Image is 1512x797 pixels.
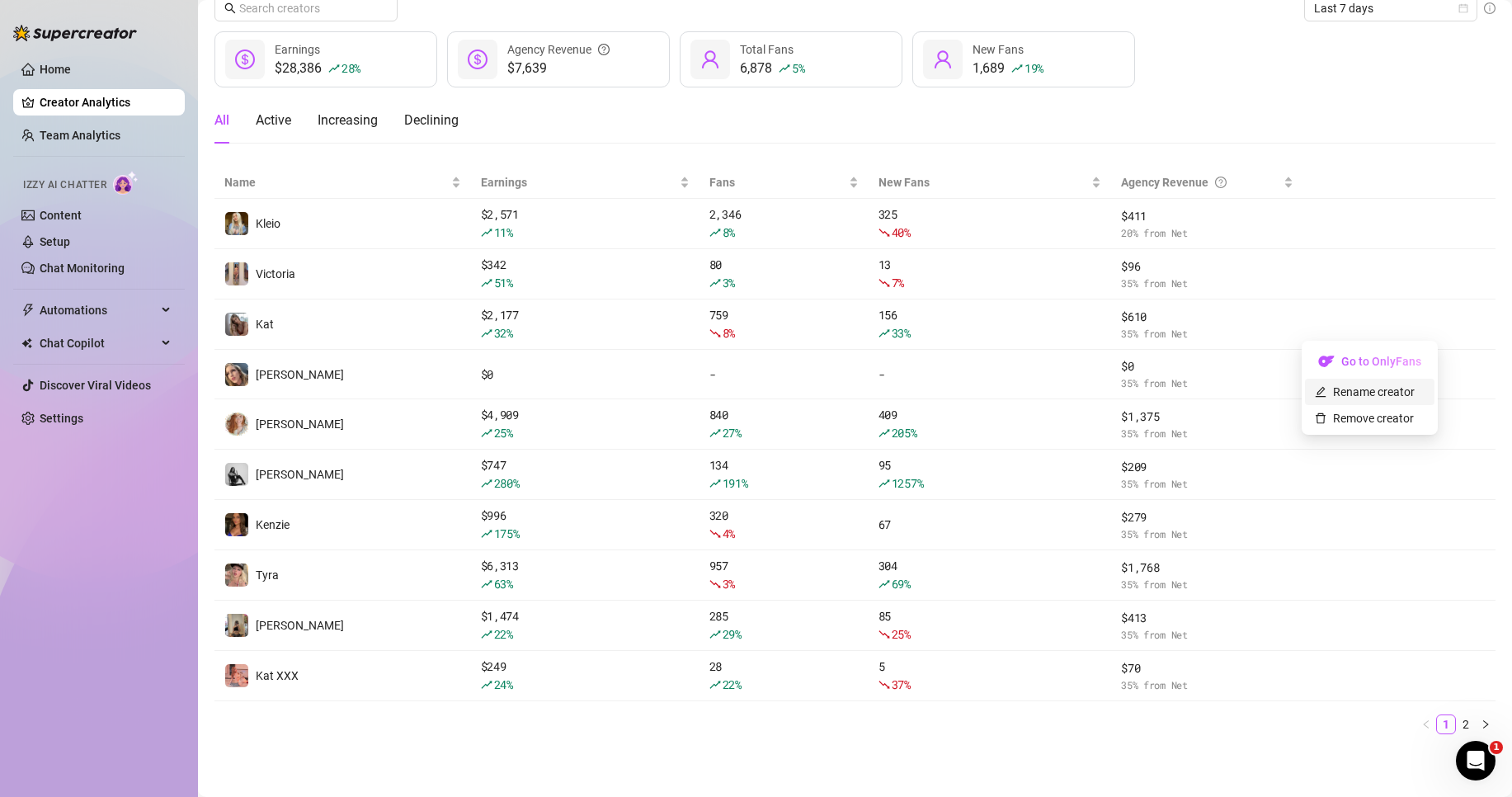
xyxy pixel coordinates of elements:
[494,224,513,240] span: 11 %
[709,306,859,342] div: 759
[404,111,459,130] div: Declining
[256,518,290,531] span: Kenzie
[40,379,151,392] a: Discover Viral Videos
[723,576,735,592] span: 3 %
[214,167,471,199] th: Name
[481,406,690,442] div: $ 4,909
[1484,2,1496,14] span: info-circle
[1121,476,1293,492] span: 35 % from Net
[1121,458,1293,476] span: $ 209
[1121,609,1293,627] span: $ 413
[225,262,248,285] img: Victoria
[723,224,735,240] span: 8 %
[481,557,690,593] div: $ 6,313
[256,267,295,281] span: Victoria
[973,43,1024,56] span: New Fans
[481,227,492,238] span: rise
[1476,714,1496,734] li: Next Page
[256,318,274,331] span: Kat
[481,629,492,640] span: rise
[1121,257,1293,276] span: $ 96
[468,50,488,69] span: dollar-circle
[1121,357,1293,375] span: $ 0
[700,50,720,69] span: user
[481,528,492,540] span: rise
[1476,714,1496,734] button: right
[723,325,735,341] span: 8 %
[709,528,721,540] span: fall
[892,576,911,592] span: 69 %
[1315,412,1414,425] a: Remove creator
[792,60,804,76] span: 5 %
[878,256,1101,292] div: 13
[224,173,448,191] span: Name
[481,306,690,342] div: $ 2,177
[494,325,513,341] span: 32 %
[878,478,890,489] span: rise
[598,40,610,59] span: question-circle
[256,669,299,682] span: Kat XXX
[1011,63,1023,74] span: rise
[40,209,82,222] a: Content
[471,167,699,199] th: Earnings
[481,507,690,543] div: $ 996
[878,427,890,439] span: rise
[709,277,721,289] span: rise
[341,60,360,76] span: 28 %
[892,425,917,441] span: 205 %
[225,413,248,436] img: Amy Pond
[878,607,1101,644] div: 85
[1121,426,1293,441] span: 35 % from Net
[481,456,690,493] div: $ 747
[1456,741,1496,780] iframe: Intercom live chat
[481,277,492,289] span: rise
[40,412,83,425] a: Settings
[40,129,120,142] a: Team Analytics
[740,43,794,56] span: Total Fans
[1121,276,1293,291] span: 35 % from Net
[1456,714,1476,734] li: 2
[723,526,735,541] span: 4 %
[1421,719,1431,729] span: left
[494,425,513,441] span: 25 %
[1121,326,1293,342] span: 35 % from Net
[225,313,248,336] img: Kat
[1490,741,1503,754] span: 1
[878,557,1101,593] div: 304
[723,275,735,290] span: 3 %
[1457,715,1475,733] a: 2
[21,304,35,317] span: thunderbolt
[779,63,790,74] span: rise
[709,658,859,694] div: 28
[494,576,513,592] span: 63 %
[481,658,690,694] div: $ 249
[1121,408,1293,426] span: $ 1,375
[723,475,748,491] span: 191 %
[507,59,610,78] span: $7,639
[878,658,1101,694] div: 5
[709,679,721,691] span: rise
[214,111,229,130] div: All
[1416,714,1436,734] button: left
[256,568,279,582] span: Tyra
[481,427,492,439] span: rise
[225,463,248,486] img: Grace Hunt
[256,619,344,632] span: [PERSON_NAME]
[709,365,859,384] div: -
[235,50,255,69] span: dollar-circle
[40,262,125,275] a: Chat Monitoring
[224,2,236,14] span: search
[723,677,742,692] span: 22 %
[1436,714,1456,734] li: 1
[40,235,70,248] a: Setup
[481,173,676,191] span: Earnings
[933,50,953,69] span: user
[23,177,106,193] span: Izzy AI Chatter
[878,205,1101,242] div: 325
[709,507,859,543] div: 320
[40,63,71,76] a: Home
[878,578,890,590] span: rise
[328,63,340,74] span: rise
[225,614,248,637] img: Natasha
[709,607,859,644] div: 285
